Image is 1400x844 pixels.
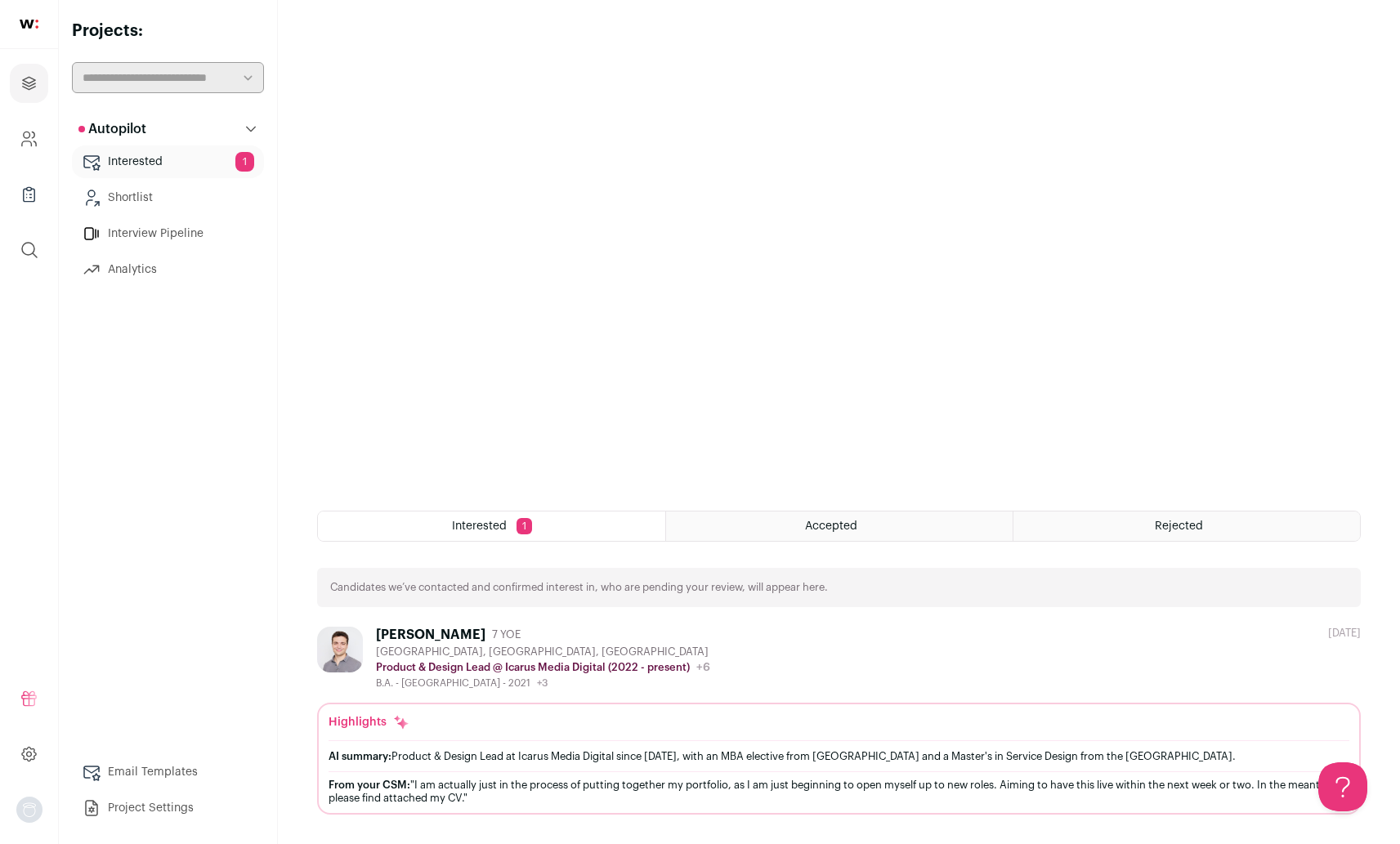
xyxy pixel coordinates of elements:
[537,678,548,688] span: +3
[330,581,828,594] p: Candidates we’ve contacted and confirmed interest in, who are pending your review, will appear here.
[317,627,363,672] img: 3dbb0bd3fb7ce48358dc21d54cc3de50860e31698d665bed1d58e9a274f6824b.jpg
[1328,627,1361,640] div: [DATE]
[376,645,710,659] div: [GEOGRAPHIC_DATA], [GEOGRAPHIC_DATA], [GEOGRAPHIC_DATA]
[235,152,254,172] span: 1
[72,20,264,42] h2: Projects:
[10,175,48,214] a: Company Lists
[329,751,391,761] span: AI summary:
[16,797,42,823] img: nopic.png
[10,119,48,159] a: Company and ATS Settings
[492,628,521,641] span: 7 YOE
[317,627,1361,815] a: [PERSON_NAME] 7 YOE [GEOGRAPHIC_DATA], [GEOGRAPHIC_DATA], [GEOGRAPHIC_DATA] Product & Design Lead...
[72,253,264,286] a: Analytics
[10,64,48,103] a: Projects
[72,756,264,788] a: Email Templates
[696,662,710,673] span: +6
[72,792,264,824] a: Project Settings
[329,714,409,730] div: Highlights
[329,779,410,790] span: From your CSM:
[20,20,38,29] img: wellfound-shorthand-0d5821cbd27db2630d0214b213865d53afaa358527fdda9d0ea32b1df1b89c2c.svg
[72,181,264,214] a: Shortlist
[1013,511,1360,541] a: Rejected
[72,145,264,178] a: Interested1
[1155,520,1203,532] span: Rejected
[72,113,264,145] button: Autopilot
[1318,762,1367,811] iframe: Help Scout Beacon - Open
[16,797,42,823] button: Open dropdown
[376,677,710,690] div: B.A. - [GEOGRAPHIC_DATA] - 2021
[376,661,690,674] p: Product & Design Lead @ Icarus Media Digital (2022 - present)
[329,779,1349,805] div: "I am actually just in the process of putting together my portfolio, as I am just beginning to op...
[78,119,146,139] p: Autopilot
[376,627,485,643] div: [PERSON_NAME]
[72,217,264,250] a: Interview Pipeline
[329,748,1349,765] div: Product & Design Lead at Icarus Media Digital since [DATE], with an MBA elective from [GEOGRAPHIC...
